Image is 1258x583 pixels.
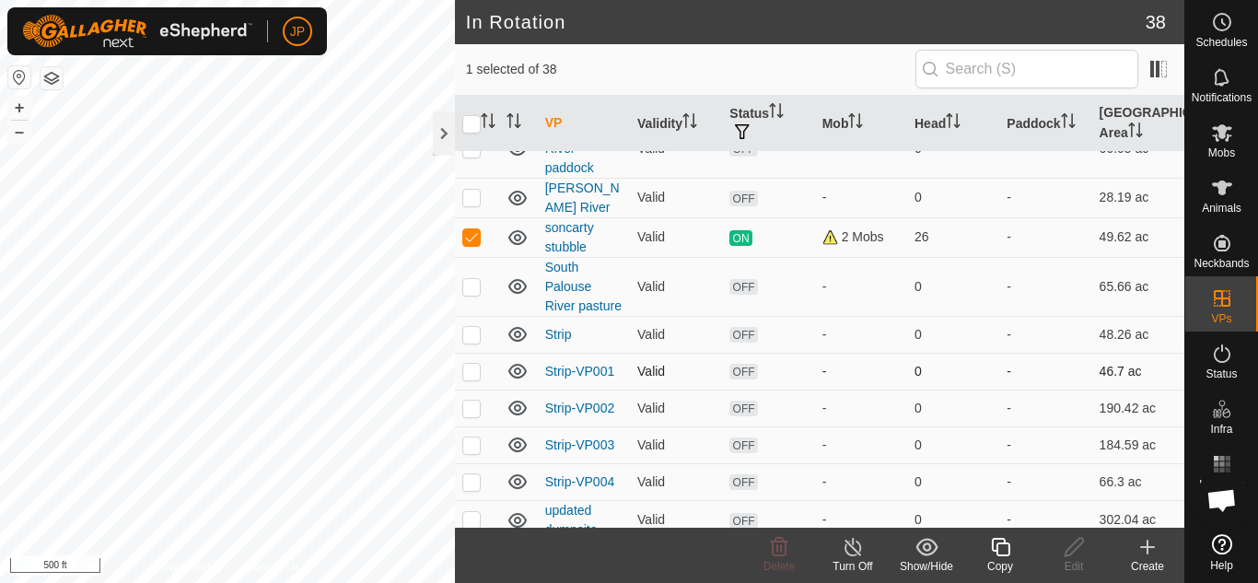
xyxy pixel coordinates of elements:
span: OFF [729,437,757,453]
th: Status [722,96,814,152]
th: VP [538,96,630,152]
button: Reset Map [8,66,30,88]
td: 302.04 ac [1092,500,1184,540]
td: 0 [907,390,999,426]
span: Infra [1210,424,1232,435]
td: 0 [907,500,999,540]
img: Gallagher Logo [22,15,252,48]
td: 0 [907,257,999,316]
span: Schedules [1195,37,1247,48]
td: - [999,178,1091,217]
td: 46.7 ac [1092,353,1184,390]
span: Heatmap [1199,479,1244,490]
span: Animals [1202,203,1241,214]
th: Mob [815,96,907,152]
button: Map Layers [41,67,63,89]
span: OFF [729,327,757,343]
div: - [822,472,900,492]
p-sorticon: Activate to sort [848,116,863,131]
span: Help [1210,560,1233,571]
td: Valid [630,217,722,257]
td: Valid [630,390,722,426]
td: 0 [907,353,999,390]
td: 0 [907,426,999,463]
div: Copy [963,558,1037,575]
h2: In Rotation [466,11,1146,33]
th: [GEOGRAPHIC_DATA] Area [1092,96,1184,152]
input: Search (S) [915,50,1138,88]
span: OFF [729,191,757,206]
p-sorticon: Activate to sort [682,116,697,131]
a: Strip-VP004 [545,474,614,489]
td: - [999,316,1091,353]
span: 38 [1146,8,1166,36]
td: Valid [630,426,722,463]
span: OFF [729,513,757,529]
td: Valid [630,500,722,540]
div: - [822,436,900,455]
div: - [822,277,900,297]
a: Strip-VP003 [545,437,614,452]
td: 65.66 ac [1092,257,1184,316]
span: Delete [763,560,796,573]
div: Turn Off [816,558,890,575]
td: Valid [630,353,722,390]
span: VPs [1211,313,1231,324]
p-sorticon: Activate to sort [946,116,961,131]
th: Paddock [999,96,1091,152]
a: Privacy Policy [155,559,224,576]
p-sorticon: Activate to sort [1061,116,1076,131]
td: 49.62 ac [1092,217,1184,257]
span: OFF [729,279,757,295]
th: Validity [630,96,722,152]
div: - [822,188,900,207]
td: Valid [630,178,722,217]
p-sorticon: Activate to sort [507,116,521,131]
td: 190.42 ac [1092,390,1184,426]
td: Valid [630,316,722,353]
td: - [999,500,1091,540]
div: Edit [1037,558,1111,575]
span: 1 selected of 38 [466,60,915,79]
span: OFF [729,364,757,379]
span: Notifications [1192,92,1252,103]
a: Strip-VP001 [545,364,614,379]
a: Contact Us [246,559,300,576]
td: - [999,217,1091,257]
td: - [999,257,1091,316]
span: OFF [729,474,757,490]
p-sorticon: Activate to sort [1128,125,1143,140]
button: + [8,97,30,119]
span: JP [290,22,305,41]
span: OFF [729,401,757,416]
td: - [999,390,1091,426]
td: 0 [907,178,999,217]
th: Head [907,96,999,152]
a: South Palouse River pasture [545,260,622,313]
a: Help [1185,527,1258,578]
td: - [999,426,1091,463]
td: 0 [907,316,999,353]
p-sorticon: Activate to sort [481,116,495,131]
td: Valid [630,463,722,500]
div: Open chat [1194,472,1250,528]
td: 0 [907,463,999,500]
button: – [8,121,30,143]
div: - [822,325,900,344]
td: 26 [907,217,999,257]
a: Strip-VP002 [545,401,614,415]
td: - [999,463,1091,500]
div: - [822,362,900,381]
td: 184.59 ac [1092,426,1184,463]
span: ON [729,230,751,246]
span: Status [1206,368,1237,379]
div: Show/Hide [890,558,963,575]
td: Valid [630,257,722,316]
td: 28.19 ac [1092,178,1184,217]
a: soncarty stubble [545,220,594,254]
span: Mobs [1208,147,1235,158]
a: [PERSON_NAME] River [545,181,620,215]
div: 2 Mobs [822,227,900,247]
div: - [822,510,900,530]
span: Neckbands [1194,258,1249,269]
